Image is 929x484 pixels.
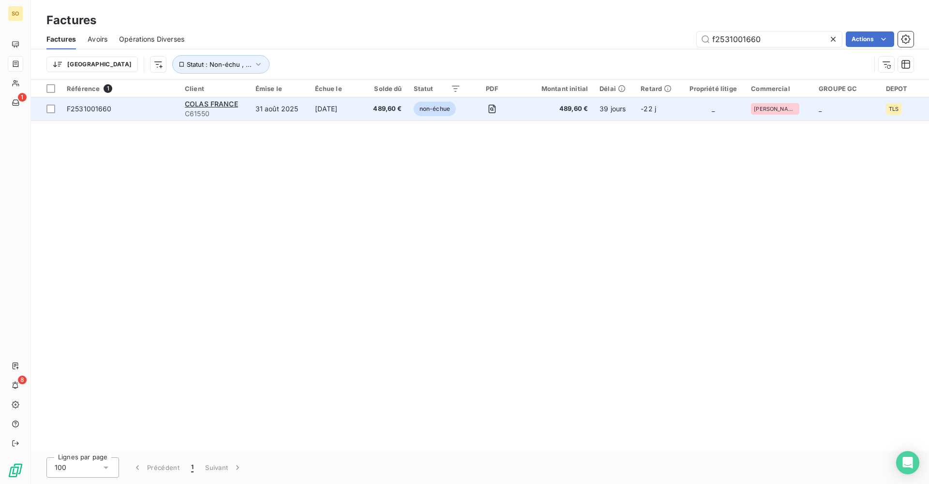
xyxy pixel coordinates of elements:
[751,85,807,92] div: Commercial
[127,457,185,478] button: Précédent
[697,31,842,47] input: Rechercher
[185,457,199,478] button: 1
[594,97,635,121] td: 39 jours
[819,85,874,92] div: GROUPE GC
[88,34,107,44] span: Avoirs
[8,463,23,478] img: Logo LeanPay
[472,85,512,92] div: PDF
[255,85,303,92] div: Émise le
[889,106,899,112] span: TLS
[191,463,194,472] span: 1
[185,109,244,119] span: C61550
[172,55,270,74] button: Statut : Non-échu , ...
[846,31,894,47] button: Actions
[370,104,402,114] span: 489,60 €
[18,376,27,384] span: 8
[599,85,629,92] div: Délai
[524,104,588,114] span: 489,60 €
[524,85,588,92] div: Montant initial
[414,102,456,116] span: non-échue
[712,105,715,113] span: _
[687,85,739,92] div: Propriété litige
[46,57,138,72] button: [GEOGRAPHIC_DATA]
[18,93,27,102] span: 1
[309,97,364,121] td: [DATE]
[119,34,184,44] span: Opérations Diverses
[187,60,252,68] span: Statut : Non-échu , ...
[55,463,66,472] span: 100
[67,85,100,92] span: Référence
[250,97,309,121] td: 31 août 2025
[8,6,23,21] div: SO
[67,105,112,113] span: F2531001660
[46,34,76,44] span: Factures
[185,85,244,92] div: Client
[370,85,402,92] div: Solde dû
[414,85,461,92] div: Statut
[315,85,358,92] div: Échue le
[199,457,248,478] button: Suivant
[46,12,96,29] h3: Factures
[641,85,675,92] div: Retard
[896,451,919,474] div: Open Intercom Messenger
[886,85,923,92] div: DEPOT
[104,84,112,93] span: 1
[185,100,238,108] span: COLAS FRANCE
[819,105,822,113] span: _
[641,105,656,113] span: -22 j
[754,106,796,112] span: [PERSON_NAME]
